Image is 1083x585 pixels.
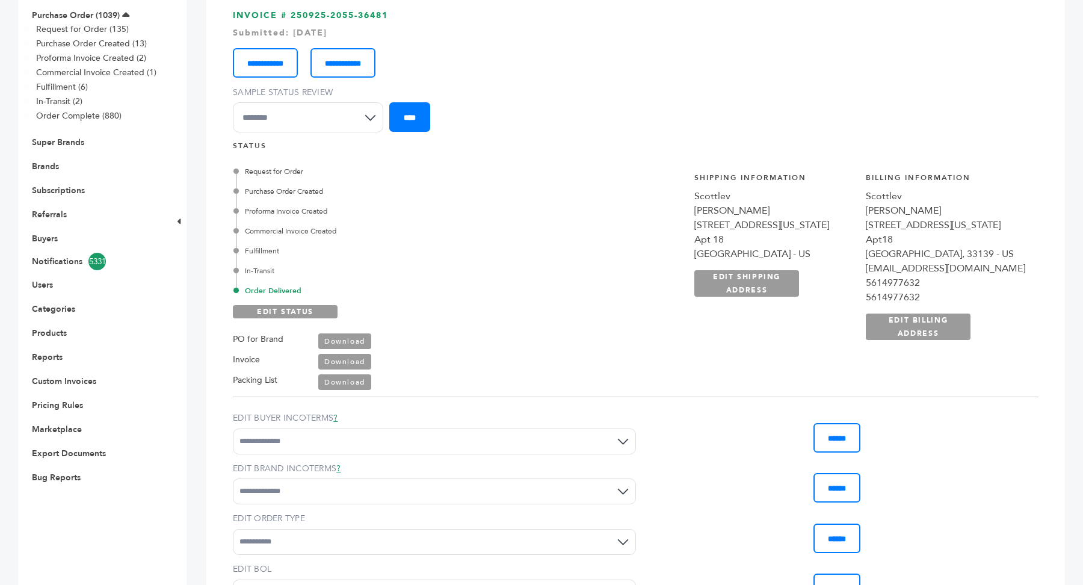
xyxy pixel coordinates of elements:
[233,332,283,347] label: PO for Brand
[32,472,81,483] a: Bug Reports
[236,186,515,197] div: Purchase Order Created
[866,314,970,340] a: EDIT BILLING ADDRESS
[32,253,155,270] a: Notifications5331
[694,203,854,218] div: [PERSON_NAME]
[866,261,1025,276] div: [EMAIL_ADDRESS][DOMAIN_NAME]
[233,87,389,99] label: Sample Status Review
[694,270,799,297] a: EDIT SHIPPING ADDRESS
[32,185,85,196] a: Subscriptions
[36,23,129,35] a: Request for Order (135)
[36,96,82,107] a: In-Transit (2)
[88,253,106,270] span: 5331
[318,333,371,349] a: Download
[694,189,854,203] div: Scottlev
[866,189,1025,203] div: Scottlev
[318,354,371,370] a: Download
[233,563,636,575] label: EDIT BOL
[866,203,1025,218] div: [PERSON_NAME]
[32,327,67,339] a: Products
[866,290,1025,305] div: 5614977632
[32,10,120,21] a: Purchase Order (1039)
[236,166,515,177] div: Request for Order
[236,246,515,256] div: Fulfillment
[32,400,83,411] a: Pricing Rules
[36,110,122,122] a: Order Complete (880)
[32,376,96,387] a: Custom Invoices
[866,218,1025,232] div: [STREET_ADDRESS][US_STATE]
[36,52,146,64] a: Proforma Invoice Created (2)
[32,209,67,220] a: Referrals
[32,233,58,244] a: Buyers
[233,463,636,475] label: EDIT BRAND INCOTERMS
[236,285,515,296] div: Order Delivered
[236,206,515,217] div: Proforma Invoice Created
[866,247,1025,261] div: [GEOGRAPHIC_DATA], 33139 - US
[233,353,260,367] label: Invoice
[32,137,84,148] a: Super Brands
[32,279,53,291] a: Users
[866,276,1025,290] div: 5614977632
[32,424,82,435] a: Marketplace
[233,305,338,318] a: EDIT STATUS
[233,373,277,388] label: Packing List
[32,448,106,459] a: Export Documents
[32,351,63,363] a: Reports
[32,303,75,315] a: Categories
[694,232,854,247] div: Apt 18
[318,374,371,390] a: Download
[36,67,156,78] a: Commercial Invoice Created (1)
[233,27,1038,39] div: Submitted: [DATE]
[236,265,515,276] div: In-Transit
[233,141,1038,157] h4: STATUS
[336,463,341,474] a: ?
[233,513,636,525] label: EDIT ORDER TYPE
[333,412,338,424] a: ?
[694,247,854,261] div: [GEOGRAPHIC_DATA] - US
[866,173,1025,189] h4: Billing Information
[233,412,636,424] label: EDIT BUYER INCOTERMS
[236,226,515,237] div: Commercial Invoice Created
[866,232,1025,247] div: Apt18
[36,38,147,49] a: Purchase Order Created (13)
[233,10,1038,141] h3: INVOICE # 250925-2055-36481
[32,161,59,172] a: Brands
[694,173,854,189] h4: Shipping Information
[694,218,854,232] div: [STREET_ADDRESS][US_STATE]
[36,81,88,93] a: Fulfillment (6)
